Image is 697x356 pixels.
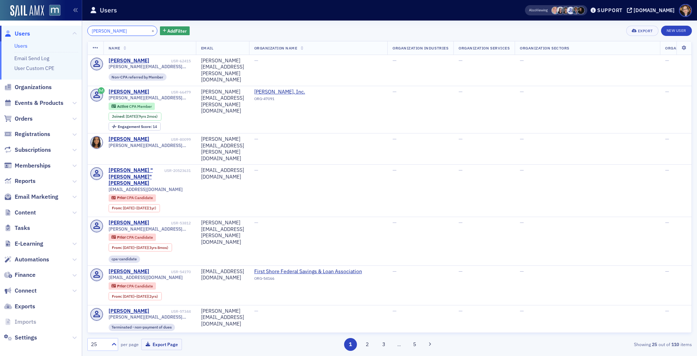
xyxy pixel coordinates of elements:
span: [PERSON_NAME][EMAIL_ADDRESS][PERSON_NAME][DOMAIN_NAME] [109,95,191,100]
span: — [520,308,524,314]
div: Prior: Prior: CPA Candidate [109,234,156,241]
span: From : [112,294,123,299]
div: [PERSON_NAME] "[PERSON_NAME]" [PERSON_NAME] [109,167,163,187]
button: Export Page [141,339,182,350]
span: — [254,308,258,314]
span: Email Marketing [15,193,58,201]
span: CPA Candidate [127,235,153,240]
div: (9yrs 2mos) [126,114,158,119]
div: [PERSON_NAME][EMAIL_ADDRESS][PERSON_NAME][DOMAIN_NAME] [201,136,244,162]
span: Organization Services [459,45,510,51]
a: Imports [4,318,36,326]
a: Prior CPA Candidate [112,235,153,240]
span: [DATE] [123,294,134,299]
div: [PERSON_NAME] [109,308,149,315]
span: Users [15,30,30,38]
span: Profile [679,4,692,17]
span: Name [109,45,120,51]
a: Email Marketing [4,193,58,201]
span: — [520,88,524,95]
span: Add Filter [167,27,187,34]
span: — [459,136,463,142]
div: USR-54170 [150,269,191,274]
h1: Users [100,6,117,15]
button: [DOMAIN_NAME] [627,8,677,13]
a: Automations [4,256,49,264]
span: — [393,219,397,226]
div: [EMAIL_ADDRESS][DOMAIN_NAME] [201,167,244,180]
span: Settings [15,334,37,342]
div: 14 [118,125,157,129]
span: … [394,341,404,348]
button: 3 [377,338,390,351]
button: × [150,27,156,34]
label: per page [121,341,139,348]
div: ORG-47091 [254,96,321,104]
div: – (2yrs) [123,294,158,299]
span: — [520,167,524,173]
span: — [459,268,463,275]
span: [PERSON_NAME][EMAIL_ADDRESS][DOMAIN_NAME] [109,314,191,320]
span: — [393,88,397,95]
span: — [459,219,463,226]
a: First Shore Federal Savings & Loan Association [254,268,362,275]
span: Dee Sullivan [551,7,559,14]
a: User Custom CPE [14,65,54,71]
span: Engagement Score : [118,124,153,129]
span: Chris Dougherty [572,7,580,14]
div: USR-80099 [150,137,191,142]
span: Exports [15,302,35,311]
div: [PERSON_NAME] [109,89,149,95]
span: Organization Sectors [520,45,569,51]
span: Memberships [15,162,51,170]
span: — [665,136,669,142]
span: Reports [15,177,36,185]
a: New User [661,26,692,36]
div: USR-57344 [150,309,191,314]
span: CPA Member [129,104,152,109]
span: [DATE] [136,205,148,210]
span: Email [201,45,214,51]
span: Organizations [15,83,52,91]
button: AddFilter [160,26,190,36]
span: Orders [15,115,33,123]
div: [EMAIL_ADDRESS][DOMAIN_NAME] [201,268,244,281]
div: [PERSON_NAME][EMAIL_ADDRESS][DOMAIN_NAME] [201,308,244,327]
span: From : [112,206,123,210]
span: Organization Industries [393,45,448,51]
strong: 110 [670,341,680,348]
span: [EMAIL_ADDRESS][DOMAIN_NAME] [109,187,183,192]
div: Engagement Score: 14 [109,122,161,131]
span: Content [15,209,36,217]
span: — [665,57,669,64]
span: — [393,136,397,142]
span: [DATE] [123,245,134,250]
span: Organization Name [254,45,298,51]
a: Prior CPA Candidate [112,195,153,200]
span: [PERSON_NAME][EMAIL_ADDRESS][PERSON_NAME][DOMAIN_NAME] [109,143,191,148]
span: Events & Products [15,99,63,107]
div: [PERSON_NAME] [109,220,149,226]
span: — [665,219,669,226]
div: Prior: Prior: CPA Candidate [109,282,156,290]
button: 5 [408,338,421,351]
div: USR-62415 [150,59,191,63]
span: CPA Candidate [127,283,153,289]
img: SailAMX [10,5,44,17]
span: [PERSON_NAME][EMAIL_ADDRESS][PERSON_NAME][DOMAIN_NAME] [109,64,191,69]
span: Joined : [112,114,126,119]
a: Organizations [4,83,52,91]
a: View Homepage [44,5,61,17]
span: Mary Beth Halpern [562,7,569,14]
button: Export [626,26,658,36]
a: Content [4,209,36,217]
div: [PERSON_NAME] [109,136,149,143]
span: Viewing [529,8,548,13]
div: [PERSON_NAME][EMAIL_ADDRESS][PERSON_NAME][DOMAIN_NAME] [201,58,244,83]
span: Justin Chase [567,7,574,14]
a: Finance [4,271,36,279]
span: — [520,57,524,64]
div: [PERSON_NAME][EMAIL_ADDRESS][PERSON_NAME][DOMAIN_NAME] [201,220,244,245]
div: From: 2015-07-15 00:00:00 [109,292,162,300]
